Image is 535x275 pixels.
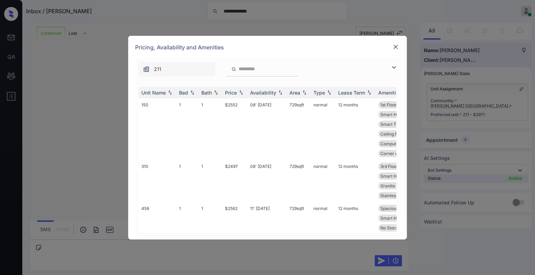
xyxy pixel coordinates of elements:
[380,193,412,198] span: Stainless Steel...
[313,90,325,96] div: Type
[166,90,173,95] img: sorting
[380,122,418,127] span: Smart Thermosta...
[222,98,247,160] td: $2552
[335,160,375,202] td: 12 months
[128,36,407,59] div: Pricing, Availability and Amenities
[250,90,276,96] div: Availability
[222,202,247,254] td: $2562
[247,160,287,202] td: 08' [DATE]
[287,202,311,254] td: 729 sqft
[201,90,212,96] div: Bath
[143,66,150,73] img: icon-zuma
[199,202,222,254] td: 1
[311,202,335,254] td: normal
[189,90,196,95] img: sorting
[179,90,188,96] div: Bed
[338,90,365,96] div: Lease Term
[335,202,375,254] td: 12 months
[311,160,335,202] td: normal
[380,112,416,117] span: Smart Home Lock
[366,90,373,95] img: sorting
[380,164,398,169] span: 3rd Floor
[311,98,335,160] td: normal
[326,90,333,95] img: sorting
[231,66,237,72] img: icon-zuma
[378,90,402,96] div: Amenities
[247,98,287,160] td: 08' [DATE]
[380,151,403,156] span: Corner unit
[380,183,414,188] span: Granite counter...
[141,90,166,96] div: Unit Name
[176,160,199,202] td: 1
[199,160,222,202] td: 1
[392,43,399,50] img: close
[287,98,311,160] td: 729 sqft
[289,90,300,96] div: Area
[139,202,176,254] td: 458
[139,160,176,202] td: 310
[301,90,308,95] img: sorting
[139,98,176,160] td: 150
[380,102,397,107] span: 1st Floor
[199,98,222,160] td: 1
[154,65,161,73] span: 211
[380,141,411,146] span: Computer desk
[176,202,199,254] td: 1
[222,160,247,202] td: $2497
[238,90,245,95] img: sorting
[380,206,412,211] span: Spacious Closet
[176,98,199,160] td: 1
[335,98,375,160] td: 12 months
[277,90,284,95] img: sorting
[380,216,416,221] span: Smart Home Lock
[247,202,287,254] td: 11' [DATE]
[225,90,237,96] div: Price
[390,63,398,72] img: icon-zuma
[212,90,219,95] img: sorting
[380,225,416,230] span: No Storage on P...
[287,160,311,202] td: 729 sqft
[380,131,402,137] span: Ceiling Fan
[380,173,416,179] span: Smart Home Lock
